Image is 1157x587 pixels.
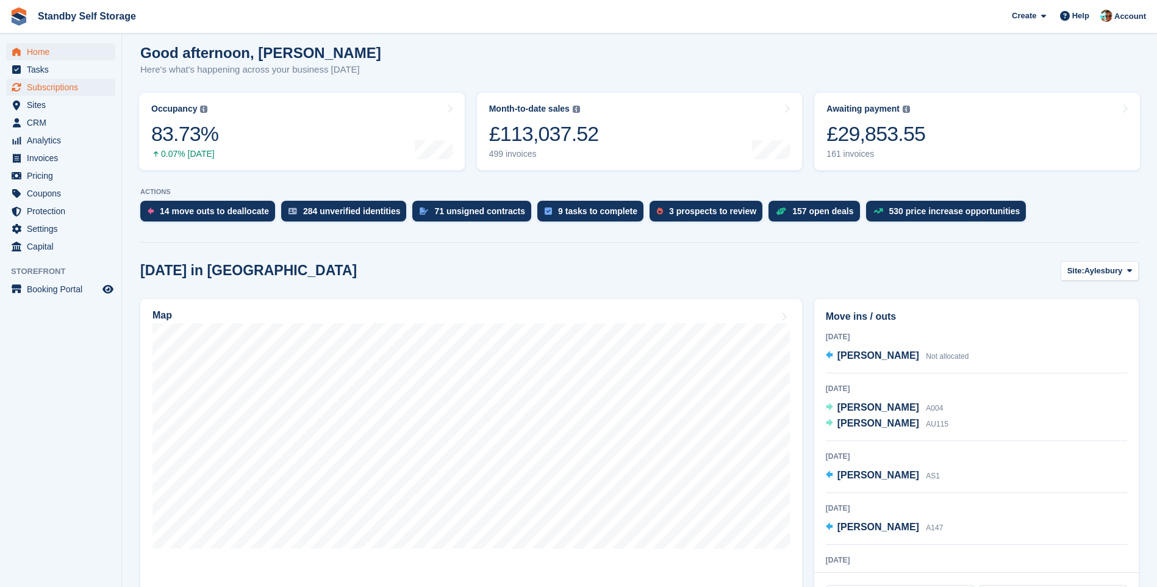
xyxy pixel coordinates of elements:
[477,93,803,170] a: Month-to-date sales £113,037.52 499 invoices
[776,207,786,215] img: deal-1b604bf984904fb50ccaf53a9ad4b4a5d6e5aea283cecdc64d6e3604feb123c2.svg
[837,402,919,412] span: [PERSON_NAME]
[1012,10,1036,22] span: Create
[826,416,948,432] a: [PERSON_NAME] AU115
[6,79,115,96] a: menu
[6,114,115,131] a: menu
[139,93,465,170] a: Occupancy 83.73% 0.07% [DATE]
[489,104,570,114] div: Month-to-date sales
[826,331,1127,342] div: [DATE]
[160,206,269,216] div: 14 move outs to deallocate
[826,468,940,484] a: [PERSON_NAME] AS1
[6,185,115,202] a: menu
[140,45,381,61] h1: Good afternoon, [PERSON_NAME]
[826,400,944,416] a: [PERSON_NAME] A004
[1072,10,1089,22] span: Help
[27,185,100,202] span: Coupons
[792,206,853,216] div: 157 open deals
[657,207,663,215] img: prospect-51fa495bee0391a8d652442698ab0144808aea92771e9ea1ae160a38d050c398.svg
[101,282,115,297] a: Preview store
[152,310,172,321] h2: Map
[151,104,197,114] div: Occupancy
[903,106,910,113] img: icon-info-grey-7440780725fd019a000dd9b08b2336e03edf1995a4989e88bcd33f0948082b44.svg
[412,201,537,228] a: 71 unsigned contracts
[140,188,1139,196] p: ACTIONS
[288,207,297,215] img: verify_identity-adf6edd0f0f0b5bbfe63781bf79b02c33cf7c696d77639b501bdc392416b5a36.svg
[27,203,100,220] span: Protection
[837,522,919,532] span: [PERSON_NAME]
[558,206,637,216] div: 9 tasks to complete
[489,149,599,159] div: 499 invoices
[669,206,756,216] div: 3 prospects to review
[826,149,925,159] div: 161 invoices
[11,265,121,278] span: Storefront
[537,201,650,228] a: 9 tasks to complete
[1100,10,1112,22] img: Michael Walker
[826,451,1127,462] div: [DATE]
[926,472,940,480] span: AS1
[814,93,1140,170] a: Awaiting payment £29,853.55 161 invoices
[27,281,100,298] span: Booking Portal
[889,206,1020,216] div: 530 price increase opportunities
[6,96,115,113] a: menu
[837,418,919,428] span: [PERSON_NAME]
[826,503,1127,514] div: [DATE]
[151,149,218,159] div: 0.07% [DATE]
[489,121,599,146] div: £113,037.52
[6,238,115,255] a: menu
[1067,265,1084,277] span: Site:
[6,203,115,220] a: menu
[27,149,100,167] span: Invoices
[826,309,1127,324] h2: Move ins / outs
[10,7,28,26] img: stora-icon-8386f47178a22dfd0bd8f6a31ec36ba5ce8667c1dd55bd0f319d3a0aa187defe.svg
[6,149,115,167] a: menu
[826,383,1127,394] div: [DATE]
[27,61,100,78] span: Tasks
[6,132,115,149] a: menu
[6,61,115,78] a: menu
[27,79,100,96] span: Subscriptions
[27,238,100,255] span: Capital
[826,104,900,114] div: Awaiting payment
[650,201,768,228] a: 3 prospects to review
[926,352,969,361] span: Not allocated
[926,404,943,412] span: A004
[27,167,100,184] span: Pricing
[6,43,115,60] a: menu
[151,121,218,146] div: 83.73%
[33,6,141,26] a: Standby Self Storage
[434,206,525,216] div: 71 unsigned contracts
[303,206,401,216] div: 284 unverified identities
[6,167,115,184] a: menu
[1084,265,1122,277] span: Aylesbury
[6,220,115,237] a: menu
[140,63,381,77] p: Here's what's happening across your business [DATE]
[926,524,943,532] span: A147
[837,350,919,361] span: [PERSON_NAME]
[837,470,919,480] span: [PERSON_NAME]
[1114,10,1146,23] span: Account
[1061,261,1139,281] button: Site: Aylesbury
[866,201,1033,228] a: 530 price increase opportunities
[140,201,281,228] a: 14 move outs to deallocate
[200,106,207,113] img: icon-info-grey-7440780725fd019a000dd9b08b2336e03edf1995a4989e88bcd33f0948082b44.svg
[27,132,100,149] span: Analytics
[826,555,1127,566] div: [DATE]
[545,207,552,215] img: task-75834270c22a3079a89374b754ae025e5fb1db73e45f91037f5363f120a921f8.svg
[826,520,944,536] a: [PERSON_NAME] A147
[573,106,580,113] img: icon-info-grey-7440780725fd019a000dd9b08b2336e03edf1995a4989e88bcd33f0948082b44.svg
[826,121,925,146] div: £29,853.55
[27,220,100,237] span: Settings
[826,348,969,364] a: [PERSON_NAME] Not allocated
[27,43,100,60] span: Home
[873,208,883,214] img: price_increase_opportunities-93ffe204e8149a01c8c9dc8f82e8f89637d9d84a8eef4429ea346261dce0b2c0.svg
[140,262,357,279] h2: [DATE] in [GEOGRAPHIC_DATA]
[420,207,428,215] img: contract_signature_icon-13c848040528278c33f63329250d36e43548de30e8caae1d1a13099fd9432cc5.svg
[148,207,154,215] img: move_outs_to_deallocate_icon-f764333ba52eb49d3ac5e1228854f67142a1ed5810a6f6cc68b1a99e826820c5.svg
[926,420,948,428] span: AU115
[27,114,100,131] span: CRM
[768,201,865,228] a: 157 open deals
[27,96,100,113] span: Sites
[281,201,413,228] a: 284 unverified identities
[6,281,115,298] a: menu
